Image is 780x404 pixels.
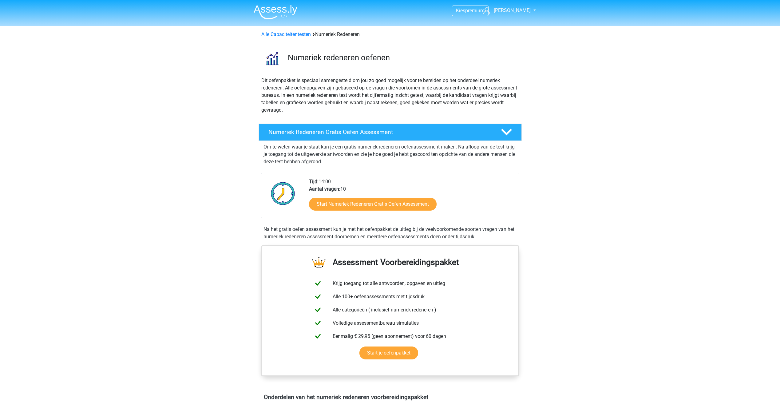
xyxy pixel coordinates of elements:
[309,186,340,192] b: Aantal vragen:
[268,129,491,136] h4: Numeriek Redeneren Gratis Oefen Assessment
[494,7,531,13] span: [PERSON_NAME]
[359,347,418,359] a: Start je oefenpakket
[452,6,488,15] a: Kiespremium
[456,8,465,14] span: Kies
[264,394,517,401] h4: Onderdelen van het numeriek redeneren voorbereidingspakket
[465,8,485,14] span: premium
[261,77,519,114] p: Dit oefenpakket is speciaal samengesteld om jou zo goed mogelijk voor te bereiden op het onderdee...
[261,226,519,240] div: Na het gratis oefen assessment kun je met het oefenpakket de uitleg bij de veelvoorkomende soorte...
[254,5,297,19] img: Assessly
[263,143,517,165] p: Om te weten waar je staat kun je een gratis numeriek redeneren oefenassessment maken. Na afloop v...
[259,31,521,38] div: Numeriek Redeneren
[309,198,437,211] a: Start Numeriek Redeneren Gratis Oefen Assessment
[309,179,319,184] b: Tijd:
[261,31,311,37] a: Alle Capaciteitentesten
[288,53,517,62] h3: Numeriek redeneren oefenen
[304,178,519,218] div: 14:00 10
[256,124,524,141] a: Numeriek Redeneren Gratis Oefen Assessment
[267,178,299,209] img: Klok
[259,46,285,72] img: numeriek redeneren
[481,7,531,14] a: [PERSON_NAME]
